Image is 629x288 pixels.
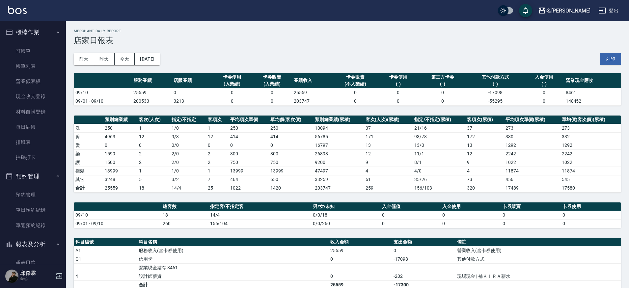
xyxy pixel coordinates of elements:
td: 172 [465,132,504,141]
table: a dense table [74,73,621,106]
td: 0 [137,141,170,149]
td: 750 [229,158,269,167]
td: 93 / 78 [413,132,465,141]
td: 250 [269,124,313,132]
td: 33259 [313,175,364,184]
button: 名[PERSON_NAME] [535,4,593,17]
td: 0 [441,219,501,228]
td: 服務收入(含卡券使用) [137,246,329,255]
td: 750 [269,158,313,167]
th: 平均項次單價 [229,116,269,124]
button: 前天 [74,53,94,65]
td: 18 [137,184,170,192]
td: 1599 [103,149,137,158]
a: 營業儀表板 [3,74,63,89]
td: 13 / 0 [413,141,465,149]
td: 9 [465,158,504,167]
td: 0/0/18 [311,211,380,219]
div: (-) [469,81,522,88]
td: 0 / 0 [170,141,206,149]
td: 273 [560,124,621,132]
td: 545 [560,175,621,184]
div: 入金使用 [526,74,562,81]
td: 0 [103,141,137,149]
td: 259 [364,184,413,192]
td: 0 [380,219,441,228]
td: -17098 [392,255,455,263]
td: 0 [501,211,561,219]
th: 科目編號 [74,238,137,247]
td: 4 [74,272,137,280]
div: (入業績) [254,81,290,88]
th: 客項次(累積) [465,116,504,124]
th: 指定客/不指定客 [208,202,312,211]
td: 2 [137,158,170,167]
div: (-) [380,81,417,88]
td: 0 [252,97,292,105]
th: 收入金額 [329,238,392,247]
td: 1022 [504,158,561,167]
td: 0 [252,88,292,97]
td: 設計師薪資 [137,272,329,280]
td: 25559 [132,88,172,97]
td: 156/104 [208,219,312,228]
td: G1 [74,255,137,263]
td: 25559 [292,88,332,97]
td: 1022 [560,158,621,167]
td: 12 [137,132,170,141]
td: 0 [418,88,467,97]
button: 列印 [600,53,621,65]
td: 260 [161,219,208,228]
td: 332 [560,132,621,141]
td: 47497 [313,167,364,175]
button: 櫃檯作業 [3,24,63,41]
td: 09/10 [74,88,132,97]
td: 護 [74,158,103,167]
td: 0 [332,97,378,105]
th: 客次(人次) [137,116,170,124]
td: 1022 [229,184,269,192]
a: 單日預約紀錄 [3,202,63,218]
td: 0 [378,97,419,105]
td: 200533 [132,97,172,105]
td: 17580 [560,184,621,192]
td: 1 [206,124,229,132]
td: 剪 [74,132,103,141]
th: 男/女/未知 [311,202,380,211]
td: 13999 [229,167,269,175]
div: (不入業績) [334,81,377,88]
a: 現金收支登錄 [3,89,63,104]
th: 單均價(客次價) [269,116,313,124]
th: 支出金額 [392,238,455,247]
th: 卡券使用 [561,202,621,211]
td: 0 [378,88,419,97]
td: 4 / 0 [413,167,465,175]
div: 卡券販賣 [334,74,377,81]
td: 250 [103,124,137,132]
td: 洗 [74,124,103,132]
td: -202 [392,272,455,280]
td: 09/10 [74,211,161,219]
td: 0 [501,219,561,228]
td: 37 [364,124,413,132]
td: 414 [229,132,269,141]
td: 1 [137,124,170,132]
div: 卡券使用 [380,74,417,81]
div: 其他付款方式 [469,74,522,81]
td: 2 [206,158,229,167]
th: 指定/不指定(累積) [413,116,465,124]
td: 0 [524,97,564,105]
img: Person [5,270,18,283]
th: 備註 [455,238,621,247]
button: 今天 [115,53,135,65]
td: 0 [269,141,313,149]
td: 0 [172,88,212,97]
div: 卡券販賣 [254,74,290,81]
td: 14/4 [208,211,312,219]
th: 店販業績 [172,73,212,89]
td: 73 [465,175,504,184]
td: 5 [137,175,170,184]
td: 8461 [564,88,621,97]
td: 0 [561,219,621,228]
a: 帳單列表 [3,59,63,74]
